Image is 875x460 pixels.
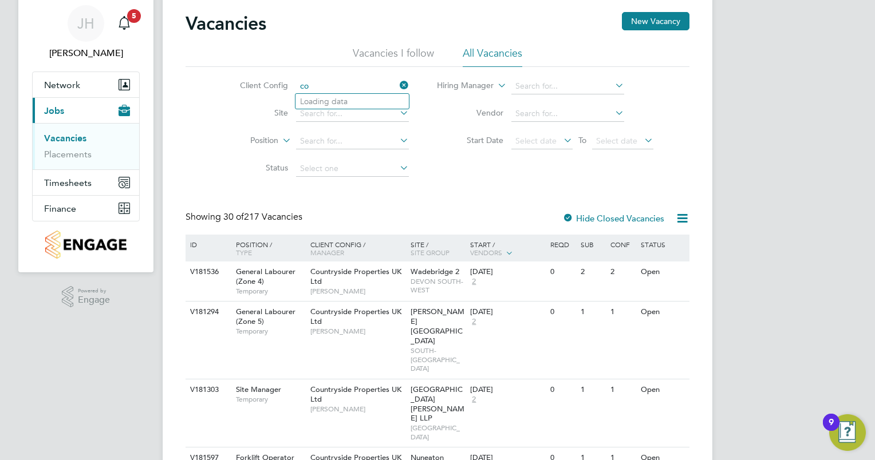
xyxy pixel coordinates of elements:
[310,307,401,326] span: Countryside Properties UK Ltd
[187,302,227,323] div: V181294
[187,261,227,283] div: V181536
[296,106,409,122] input: Search for...
[222,108,288,118] label: Site
[515,136,557,146] span: Select date
[44,133,86,144] a: Vacancies
[186,211,305,223] div: Showing
[638,261,688,283] div: Open
[411,307,464,346] span: [PERSON_NAME][GEOGRAPHIC_DATA]
[310,287,405,296] span: [PERSON_NAME]
[44,203,76,214] span: Finance
[470,248,502,257] span: Vendors
[463,46,522,67] li: All Vacancies
[44,105,64,116] span: Jobs
[127,9,141,23] span: 5
[829,422,834,437] div: 9
[829,414,866,451] button: Open Resource Center, 9 new notifications
[113,5,136,42] a: 5
[227,235,308,262] div: Position /
[212,135,278,146] label: Position
[296,161,409,177] input: Select one
[223,211,302,223] span: 217 Vacancies
[310,384,401,404] span: Countryside Properties UK Ltd
[578,235,608,254] div: Sub
[187,379,227,400] div: V181303
[236,395,305,404] span: Temporary
[411,346,465,373] span: SOUTH-[GEOGRAPHIC_DATA]
[222,80,288,90] label: Client Config
[33,72,139,97] button: Network
[437,135,503,145] label: Start Date
[62,286,111,308] a: Powered byEngage
[236,384,281,394] span: Site Manager
[547,302,577,323] div: 0
[45,231,126,259] img: countryside-properties-logo-retina.png
[470,267,545,277] div: [DATE]
[596,136,637,146] span: Select date
[411,423,465,441] span: [GEOGRAPHIC_DATA]
[608,235,637,254] div: Conf
[296,78,409,94] input: Search for...
[638,302,688,323] div: Open
[608,379,637,400] div: 1
[186,12,266,35] h2: Vacancies
[411,248,450,257] span: Site Group
[638,379,688,400] div: Open
[32,231,140,259] a: Go to home page
[236,267,295,286] span: General Labourer (Zone 4)
[428,80,494,92] label: Hiring Manager
[78,286,110,296] span: Powered by
[470,277,478,287] span: 2
[236,327,305,336] span: Temporary
[236,307,295,326] span: General Labourer (Zone 5)
[310,248,344,257] span: Manager
[470,385,545,395] div: [DATE]
[32,46,140,60] span: Joshua Hall
[44,149,92,160] a: Placements
[187,235,227,254] div: ID
[547,235,577,254] div: Reqd
[222,162,288,173] label: Status
[408,235,468,262] div: Site /
[310,405,405,414] span: [PERSON_NAME]
[578,261,608,283] div: 2
[78,295,110,305] span: Engage
[511,78,624,94] input: Search for...
[308,235,408,262] div: Client Config /
[296,133,409,149] input: Search for...
[578,302,608,323] div: 1
[411,384,464,423] span: [GEOGRAPHIC_DATA][PERSON_NAME] LLP
[608,261,637,283] div: 2
[44,80,80,90] span: Network
[622,12,689,30] button: New Vacancy
[575,133,590,148] span: To
[310,327,405,336] span: [PERSON_NAME]
[33,98,139,123] button: Jobs
[608,302,637,323] div: 1
[467,235,547,263] div: Start /
[470,395,478,405] span: 2
[411,277,465,295] span: DEVON SOUTH-WEST
[470,307,545,317] div: [DATE]
[547,261,577,283] div: 0
[638,235,688,254] div: Status
[411,267,459,276] span: Wadebridge 2
[562,213,664,224] label: Hide Closed Vacancies
[437,108,503,118] label: Vendor
[470,317,478,327] span: 2
[578,379,608,400] div: 1
[511,106,624,122] input: Search for...
[223,211,244,223] span: 30 of
[77,16,94,31] span: JH
[236,287,305,296] span: Temporary
[32,5,140,60] a: JH[PERSON_NAME]
[310,267,401,286] span: Countryside Properties UK Ltd
[33,196,139,221] button: Finance
[295,94,409,109] li: Loading data
[44,177,92,188] span: Timesheets
[236,248,252,257] span: Type
[33,123,139,169] div: Jobs
[353,46,434,67] li: Vacancies I follow
[33,170,139,195] button: Timesheets
[547,379,577,400] div: 0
